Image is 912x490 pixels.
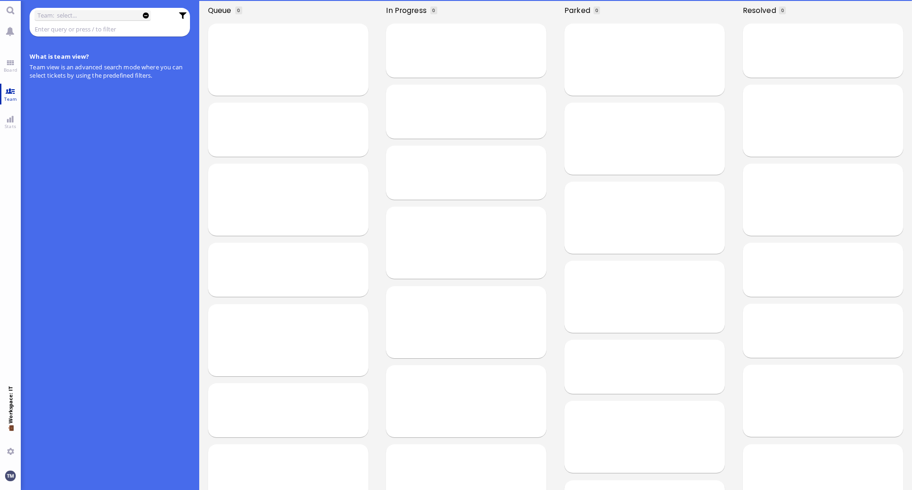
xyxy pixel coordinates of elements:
[743,5,779,16] span: Resolved
[7,423,14,444] span: 💼 Workspace: IT
[237,7,240,13] span: 0
[781,7,784,13] span: 0
[2,123,18,129] span: Stats
[35,24,173,34] input: Enter query or press / to filter
[595,7,598,13] span: 0
[208,5,234,16] span: Queue
[30,63,190,80] p: Team view is an advanced search mode where you can select tickets by using the predefined filters.
[57,10,138,20] input: select...
[30,52,190,61] h4: What is team view?
[37,10,55,20] label: Team:
[432,7,435,13] span: 0
[564,5,593,16] span: Parked
[1,67,19,73] span: Board
[2,96,19,102] span: Team
[386,5,429,16] span: In progress
[5,471,15,481] img: You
